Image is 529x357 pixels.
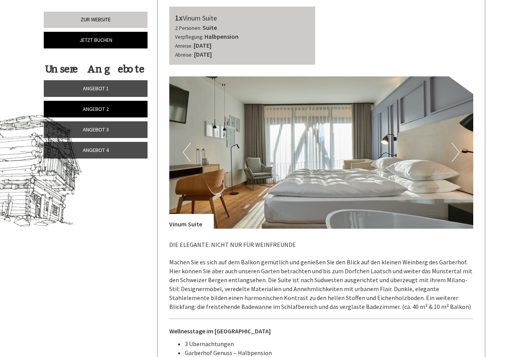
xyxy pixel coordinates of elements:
img: image [169,76,474,229]
b: Suite [203,24,217,31]
button: Next [452,143,460,162]
span: Angebot 4 [83,147,109,153]
div: Unsere Angebote [44,62,145,76]
b: [DATE] [194,41,211,49]
small: Anreise: [175,43,192,49]
p: DIE ELEGANTE: NICHT NUR FÜR WEINFREUNDE Machen Sie es sich auf dem Balkon gemütlich und genießen ... [169,240,474,311]
span: Angebot 1 [83,85,109,92]
span: Angebot 3 [83,126,109,133]
small: Abreise: [175,52,193,58]
div: Vinum Suite [175,12,310,24]
span: Angebot 2 [83,105,109,112]
a: Zur Website [44,12,148,28]
li: 3 Übernachtungen [185,340,474,348]
button: Previous [183,143,191,162]
div: Vinum Suite [169,214,214,229]
b: Halbpension [204,33,239,40]
b: [DATE] [194,50,212,58]
small: Verpflegung: [175,34,203,40]
small: 2 Personen: [175,25,201,31]
b: 1x [175,13,183,22]
strong: Wellnesstage im [GEOGRAPHIC_DATA] [169,327,271,335]
a: Jetzt buchen [44,32,148,48]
